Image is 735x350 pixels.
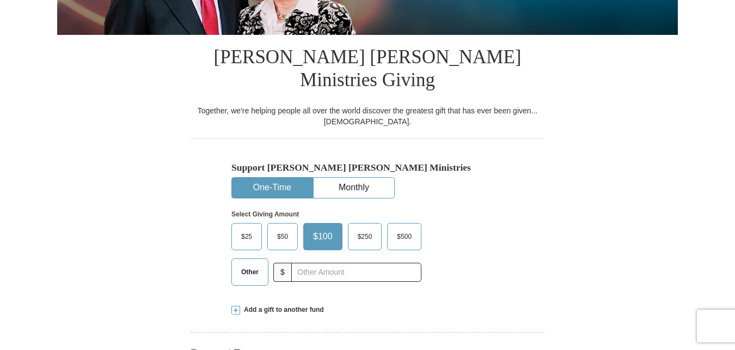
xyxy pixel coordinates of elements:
[191,105,544,127] div: Together, we're helping people all over the world discover the greatest gift that has ever been g...
[273,263,292,282] span: $
[314,178,394,198] button: Monthly
[231,162,504,173] h5: Support [PERSON_NAME] [PERSON_NAME] Ministries
[236,228,258,245] span: $25
[391,228,417,245] span: $500
[191,35,544,105] h1: [PERSON_NAME] [PERSON_NAME] Ministries Giving
[291,263,421,282] input: Other Amount
[272,228,293,245] span: $50
[231,210,299,218] strong: Select Giving Amount
[308,228,338,245] span: $100
[352,228,378,245] span: $250
[236,264,264,280] span: Other
[232,178,313,198] button: One-Time
[240,305,324,315] span: Add a gift to another fund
